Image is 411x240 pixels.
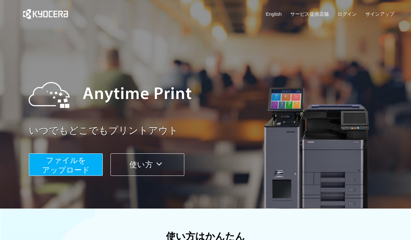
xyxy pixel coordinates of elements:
[266,11,282,17] a: English
[29,124,398,138] a: いつでもどこでもプリントアウト
[365,11,394,17] a: サインアップ
[290,11,329,17] a: サービス提供店舗
[110,153,184,176] button: 使い方
[337,11,357,17] a: ログイン
[42,156,90,174] span: ファイルを ​​アップロード
[29,153,103,176] button: ファイルを​​アップロード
